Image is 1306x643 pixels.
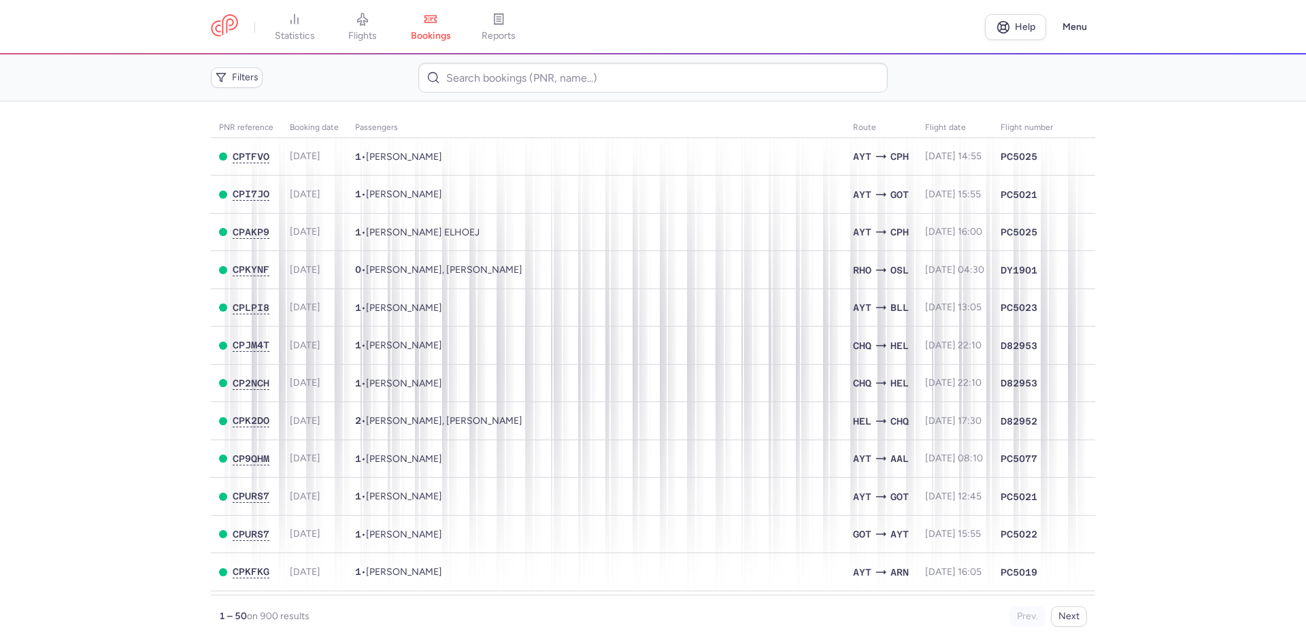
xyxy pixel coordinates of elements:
button: CPURS7 [233,529,269,540]
span: D82953 [1001,376,1037,390]
button: CPKFKG [233,566,269,578]
a: statistics [261,12,329,42]
span: CPJM4T [233,340,269,350]
span: 1 [355,566,361,577]
span: [DATE] [290,528,320,540]
span: [DATE] 04:30 [925,264,984,276]
span: 1 [355,529,361,540]
button: Filters [211,67,263,88]
span: [DATE] [290,415,320,427]
span: [DATE] [290,452,320,464]
span: OSL [890,263,909,278]
span: flights [348,30,377,42]
span: PC5022 [1001,527,1037,541]
button: CP2NCH [233,378,269,389]
span: CPURS7 [233,491,269,501]
span: CPKYNF [233,264,269,275]
span: • [355,340,442,351]
span: [DATE] [290,491,320,502]
span: • [355,566,442,578]
span: [DATE] 13:05 [925,301,982,313]
span: Selma KASITTULA, Peppiina SCHMIDT [366,415,522,427]
span: HEL [890,376,909,391]
span: CHQ [890,414,909,429]
span: 1 [355,491,361,501]
th: Route [845,118,917,138]
span: on 900 results [247,610,309,622]
span: • [355,491,442,502]
button: CPJM4T [233,340,269,351]
span: BLL [890,300,909,315]
button: CPKYNF [233,264,269,276]
span: GOT [853,527,871,542]
a: flights [329,12,397,42]
span: [DATE] 12:45 [925,491,982,502]
span: [DATE] 17:30 [925,415,982,427]
a: CitizenPlane red outlined logo [211,14,238,39]
span: 1 [355,453,361,464]
button: CPI7JO [233,188,269,200]
button: CPTFVO [233,151,269,163]
span: AYT [853,565,871,580]
span: Allan ABDULLA [366,453,442,465]
span: PC5021 [1001,490,1037,504]
th: Booking date [282,118,347,138]
span: [DATE] 16:00 [925,226,982,237]
span: [DATE] 22:10 [925,340,982,351]
span: • [355,227,480,238]
span: Filters [232,72,258,83]
span: Fatema ALHILO [366,529,442,540]
span: • [355,188,442,200]
span: CPURS7 [233,529,269,540]
span: [DATE] [290,150,320,162]
span: PC5025 [1001,150,1037,163]
span: [DATE] [290,377,320,389]
span: 1 [355,227,361,237]
span: • [355,529,442,540]
span: GOT [890,489,909,504]
span: 1 [355,378,361,389]
span: D82953 [1001,339,1037,352]
span: DY1901 [1001,263,1037,277]
span: CPI7JO [233,188,269,199]
span: CPTFVO [233,151,269,162]
button: Next [1051,606,1087,627]
span: CPH [890,149,909,164]
span: CHQ [853,376,871,391]
span: statistics [275,30,315,42]
span: 0 [355,264,361,275]
strong: 1 – 50 [219,610,247,622]
span: [DATE] [290,566,320,578]
span: [DATE] 14:55 [925,150,982,162]
th: flight date [917,118,992,138]
th: PNR reference [211,118,282,138]
span: Larsdaniel BODIN [366,566,442,578]
button: CP9QHM [233,453,269,465]
input: Search bookings (PNR, name...) [418,63,887,93]
span: 2 [355,415,361,426]
span: AYT [853,300,871,315]
span: [DATE] [290,226,320,237]
button: Menu [1054,14,1095,40]
span: 1 [355,188,361,199]
span: • [355,378,442,389]
span: CP2NCH [233,378,269,389]
span: [DATE] 08:10 [925,452,983,464]
span: PC5077 [1001,452,1037,465]
span: [DATE] [290,188,320,200]
span: PC5019 [1001,565,1037,579]
span: 1 [355,340,361,350]
span: HEL [853,414,871,429]
span: CP9QHM [233,453,269,464]
span: HEL [890,338,909,353]
span: CPK2DO [233,415,269,426]
span: GOT [890,187,909,202]
span: AYT [853,187,871,202]
span: PC5025 [1001,225,1037,239]
span: [DATE] 15:55 [925,528,981,540]
span: Abdullah YILDIZ, Eymen YILDIZ [366,264,522,276]
span: • [355,302,442,314]
span: Elena Kuznetsova ELHOEJ [366,227,480,238]
button: CPURS7 [233,491,269,502]
span: CPLPI8 [233,302,269,313]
